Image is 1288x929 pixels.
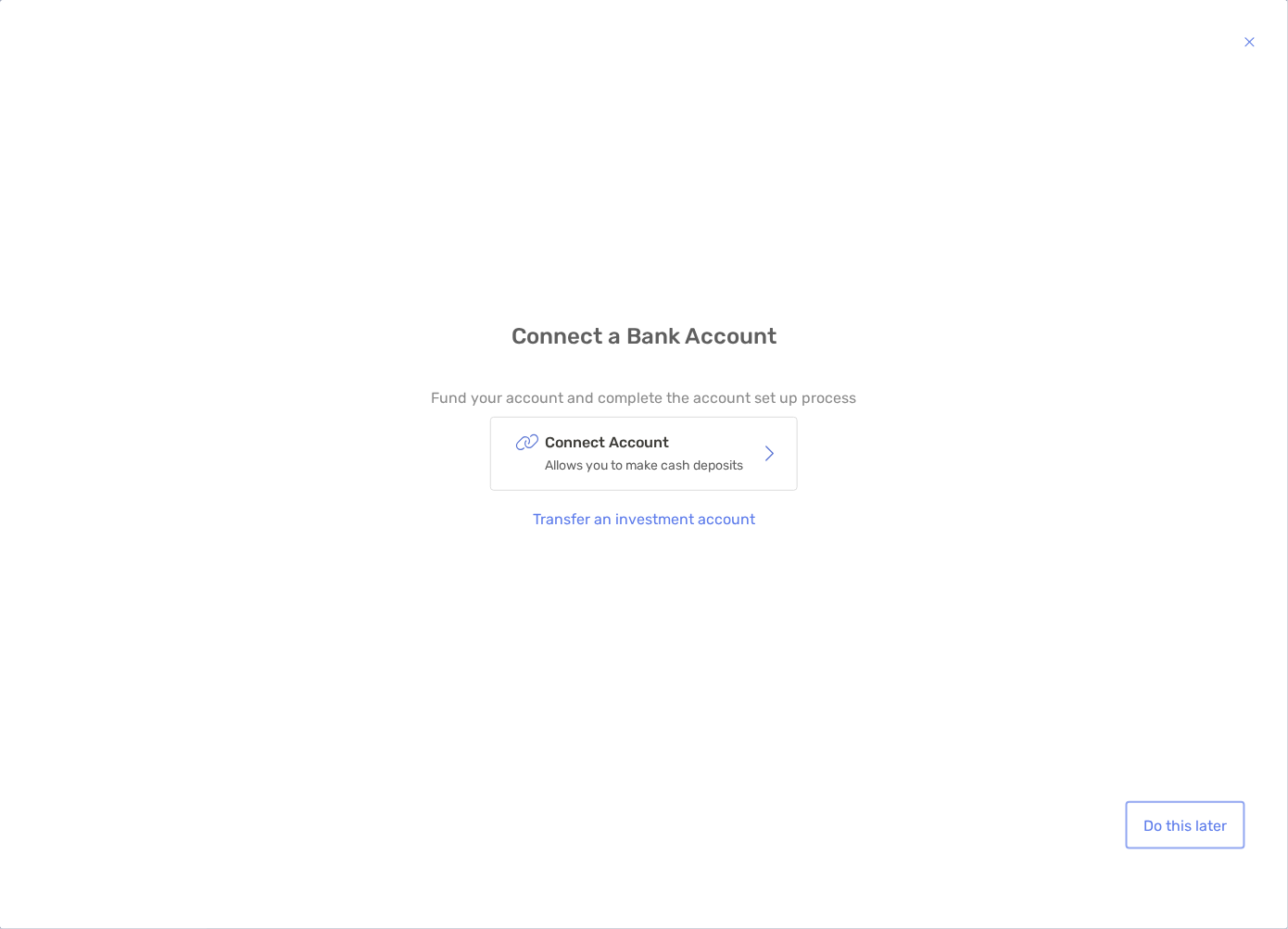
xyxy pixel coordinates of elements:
img: button icon [1244,31,1256,53]
button: Connect AccountAllows you to make cash deposits [490,417,798,491]
p: Connect Account [545,431,743,454]
p: Allows you to make cash deposits [545,454,743,477]
p: Fund your account and complete the account set up process [432,386,857,409]
button: Do this later [1130,805,1242,846]
h4: Connect a Bank Account [511,323,777,350]
button: Transfer an investment account [519,498,770,539]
